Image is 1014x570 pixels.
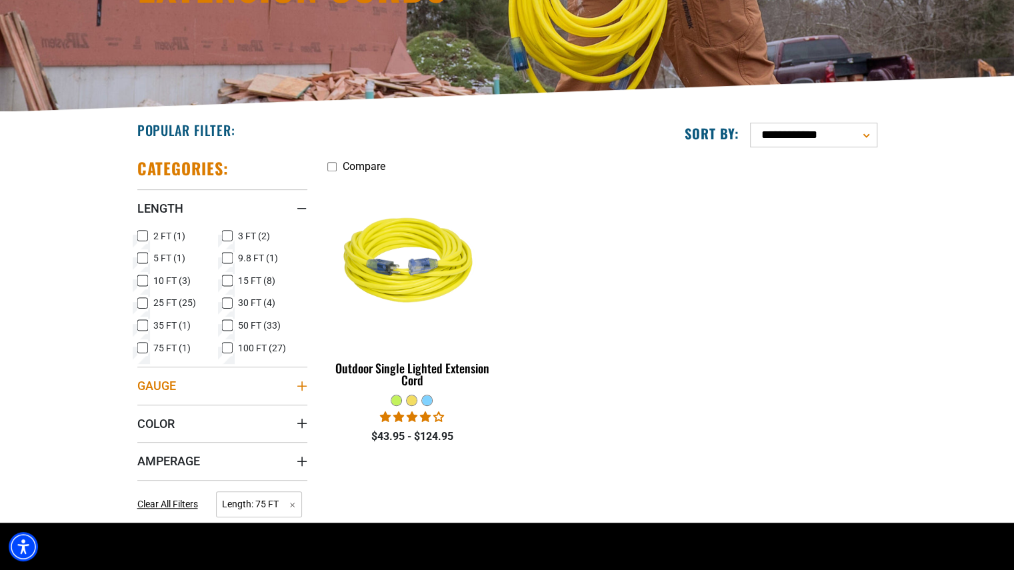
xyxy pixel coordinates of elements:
img: yellow [328,186,496,339]
span: Length: 75 FT [216,491,302,517]
summary: Length [137,189,307,227]
span: Gauge [137,378,176,393]
span: 35 FT (1) [153,321,191,330]
span: Amperage [137,453,200,469]
span: 25 FT (25) [153,298,196,307]
div: Accessibility Menu [9,532,38,561]
h2: Popular Filter: [137,121,235,139]
div: Outdoor Single Lighted Extension Cord [327,362,497,386]
span: 4.00 stars [380,411,444,423]
span: 100 FT (27) [238,343,286,353]
span: 15 FT (8) [238,276,275,285]
h2: Categories: [137,158,229,179]
span: 3 FT (2) [238,231,270,241]
span: Compare [343,160,385,173]
span: Length [137,201,183,216]
span: 9.8 FT (1) [238,253,278,263]
span: Clear All Filters [137,499,198,509]
div: $43.95 - $124.95 [327,429,497,445]
span: Color [137,416,175,431]
a: Clear All Filters [137,497,203,511]
span: 10 FT (3) [153,276,191,285]
span: 30 FT (4) [238,298,275,307]
span: 50 FT (33) [238,321,281,330]
span: 75 FT (1) [153,343,191,353]
a: Length: 75 FT [216,497,302,510]
summary: Color [137,405,307,442]
span: 5 FT (1) [153,253,185,263]
summary: Amperage [137,442,307,479]
span: 2 FT (1) [153,231,185,241]
summary: Gauge [137,367,307,404]
a: yellow Outdoor Single Lighted Extension Cord [327,179,497,394]
label: Sort by: [685,125,739,142]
